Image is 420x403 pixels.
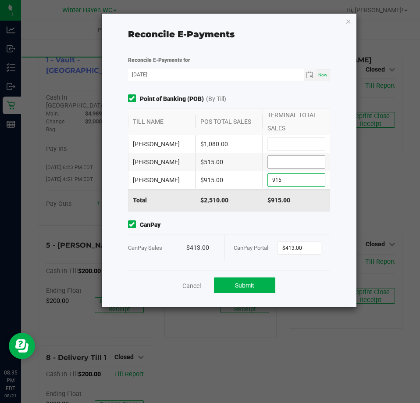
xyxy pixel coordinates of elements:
[235,282,254,289] span: Submit
[128,115,196,128] div: TILL NAME
[128,220,140,230] form-toggle: Include in reconciliation
[128,189,196,211] div: Total
[304,69,317,81] span: Toggle calendar
[128,28,331,41] div: Reconcile E-Payments
[128,94,140,104] form-toggle: Include in reconciliation
[128,171,196,189] div: [PERSON_NAME]
[182,281,201,290] a: Cancel
[9,333,35,359] iframe: Resource center
[206,94,226,104] span: (By Till)
[196,135,263,153] div: $1,080.00
[196,171,263,189] div: $915.00
[214,277,275,293] button: Submit
[263,189,330,211] div: $915.00
[128,69,304,80] input: Date
[186,234,216,261] div: $413.00
[196,153,263,171] div: $515.00
[140,94,204,104] strong: Point of Banking (POB)
[128,245,162,251] span: CanPay Sales
[128,153,196,171] div: [PERSON_NAME]
[128,135,196,153] div: [PERSON_NAME]
[234,245,268,251] span: CanPay Portal
[140,220,160,230] strong: CanPay
[128,57,190,63] strong: Reconcile E-Payments for
[196,189,263,211] div: $2,510.00
[318,72,327,77] span: Now
[263,108,330,135] div: TERMINAL TOTAL SALES
[196,115,263,128] div: POS TOTAL SALES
